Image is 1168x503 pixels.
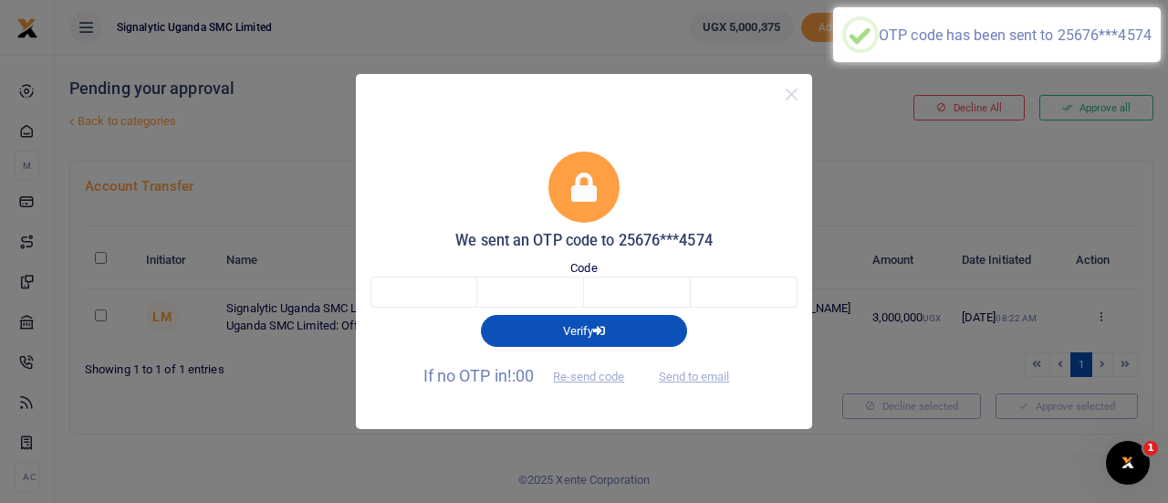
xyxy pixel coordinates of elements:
[1106,441,1150,485] iframe: Intercom live chat
[1143,441,1158,456] span: 1
[481,315,687,346] button: Verify
[879,26,1152,44] div: OTP code has been sent to 25676***4574
[423,366,641,385] span: If no OTP in
[370,232,798,250] h5: We sent an OTP code to 25676***4574
[778,81,805,108] button: Close
[570,259,597,278] label: Code
[507,366,534,385] span: !:00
